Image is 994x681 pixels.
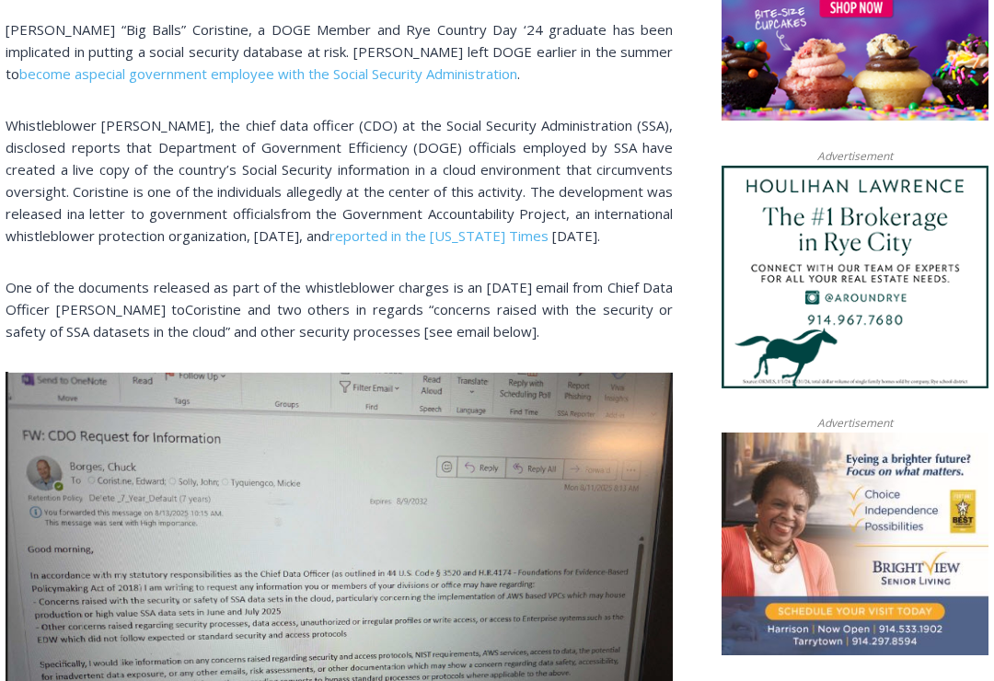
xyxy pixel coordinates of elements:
[15,185,236,227] h4: [PERSON_NAME] Read Sanctuary Fall Fest: [DATE]
[465,1,870,179] div: "[PERSON_NAME] and I covered the [DATE] Parade, which was a really eye opening experience as I ha...
[799,414,911,432] span: Advertisement
[214,156,223,174] div: 6
[205,156,210,174] div: /
[6,300,673,340] span: Coristine and two others in regards “concerns raised with the security or safety of SSA datasets ...
[6,116,673,223] span: Whistleblower [PERSON_NAME], the chief data officer (CDO) at the Social Security Administration (...
[517,64,520,83] span: .
[19,64,517,83] a: become aspecial government employee with the Social Security Administration
[6,278,673,318] span: One of the documents released as part of the whistleblower charges is an [DATE] email from Chief ...
[552,226,600,245] span: [DATE].
[329,226,549,245] a: reported in the [US_STATE] Times
[481,183,853,225] span: Intern @ [DOMAIN_NAME]
[82,64,517,83] span: special government employee with the Social Security Administration
[799,147,911,165] span: Advertisement
[19,64,82,83] span: become a
[6,204,673,245] span: from the Government Accountability Project, an international whistleblower protection organizatio...
[77,204,281,223] span: a letter to government officials
[1,183,266,229] a: [PERSON_NAME] Read Sanctuary Fall Fest: [DATE]
[722,433,988,655] img: Brightview Senior Living
[192,156,201,174] div: 4
[6,20,673,83] span: [PERSON_NAME] “Big Balls” Coristine, a DOGE Member and Rye Country Day ‘24 graduate has been impl...
[192,54,246,151] div: Live Music
[722,166,988,388] img: Houlihan Lawrence The #1 Brokerage in Rye City
[443,179,892,229] a: Intern @ [DOMAIN_NAME]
